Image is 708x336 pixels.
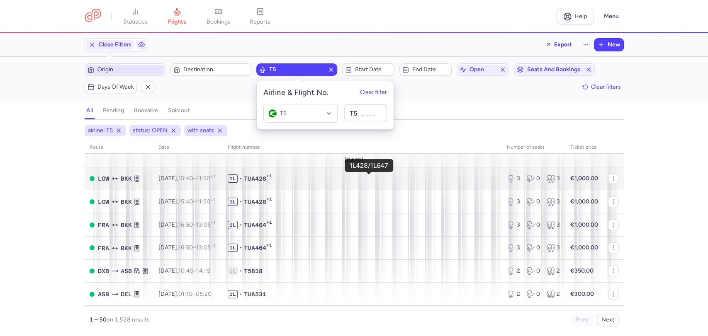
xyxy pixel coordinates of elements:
[168,107,190,114] h4: sold out
[85,63,165,76] button: Origin
[591,84,621,90] span: Clear filters
[239,7,281,26] a: reports
[594,39,623,51] button: New
[121,220,132,230] span: Suvarnabhumi Airport, Bangkok, Thailand
[507,198,520,206] div: 3
[228,290,238,298] span: 1L
[514,63,595,76] button: Seats and bookings
[507,221,520,229] div: 3
[90,245,95,250] span: OPEN
[196,244,215,251] time: 13:05
[98,266,109,276] span: Dubai, Dubai, United Arab Emirates
[570,221,598,228] strong: €1,000.00
[86,107,93,114] h4: all
[97,84,134,90] span: Days of week
[178,267,193,274] time: 10:45
[350,162,388,169] div: 1L428/1L647
[239,244,242,252] span: •
[158,290,212,297] span: [DATE],
[239,221,242,229] span: •
[239,174,242,183] span: •
[527,221,540,229] div: 0
[244,221,266,229] span: TUA464
[527,66,582,73] span: Seats and bookings
[527,244,540,252] div: 0
[239,198,242,206] span: •
[121,174,132,183] span: Suvarnabhumi Airport, Bangkok, Thailand
[153,141,223,154] th: date
[121,266,132,276] span: Ashgabat, Ashgabat, Turkmenistan
[527,198,540,206] div: 0
[210,197,215,203] sup: +1
[134,107,158,114] h4: bookable
[223,141,502,154] th: Flight number
[244,267,263,275] span: T5818
[99,41,132,48] span: Close Filters
[599,9,624,24] button: Menu
[570,267,594,274] strong: €350.00
[570,290,594,297] strong: €300.00
[133,126,168,135] span: status: OPEN
[121,197,132,206] span: Suvarnabhumi Airport, Bangkok, Thailand
[507,174,520,183] div: 3
[168,18,186,26] span: flights
[239,267,242,275] span: •
[554,41,572,48] span: Export
[280,109,326,118] span: T5
[211,243,215,249] sup: +1
[349,109,357,117] span: T5
[547,290,560,298] div: 2
[527,267,540,275] div: 0
[156,7,198,26] a: flights
[228,221,238,229] span: 1L
[85,39,135,51] button: Close Filters
[210,174,215,179] sup: +1
[457,63,509,76] button: open
[507,244,520,252] div: 3
[228,267,238,275] span: 1L
[269,66,324,73] span: T5
[399,63,452,76] button: End date
[178,290,212,297] span: –
[187,126,214,135] span: with seats
[570,175,598,182] strong: €1,000.00
[597,314,619,326] button: Next
[547,244,560,252] div: 3
[527,174,540,183] div: 0
[244,244,266,252] span: TUA464
[158,267,210,274] span: [DATE],
[412,66,449,73] span: End date
[579,81,624,93] button: Clear filters
[90,292,95,297] span: OPEN
[178,244,193,251] time: 16:50
[90,222,95,227] span: OPEN
[98,290,109,299] span: Ashgabat, Ashgabat, Turkmenistan
[345,157,363,164] span: [DATE]
[196,221,215,228] time: 13:05
[158,198,215,205] span: [DATE],
[547,198,560,206] div: 3
[121,244,132,253] span: Suvarnabhumi Airport, Bangkok, Thailand
[228,174,238,183] span: 1L
[103,107,124,114] h4: pending
[178,175,193,182] time: 15:40
[502,141,565,154] th: number of seats
[250,18,270,26] span: reports
[98,220,109,230] span: Frankfurt International Airport, Frankfurt am Main, Germany
[570,198,598,205] strong: €1,000.00
[183,66,248,73] span: Destination
[158,175,215,182] span: [DATE],
[178,175,215,182] span: –
[570,244,598,251] strong: €1,000.00
[196,290,212,297] time: 05:20
[256,63,337,76] button: T5
[115,7,156,26] a: statistics
[98,174,109,183] span: Gatwick, London, United Kingdom
[98,197,109,206] span: Gatwick, London, United Kingdom
[263,88,328,97] h5: Airline & Flight No.
[507,267,520,275] div: 2
[547,174,560,183] div: 3
[228,198,238,206] span: 1L
[266,173,272,181] span: +1
[244,290,266,298] span: TUA531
